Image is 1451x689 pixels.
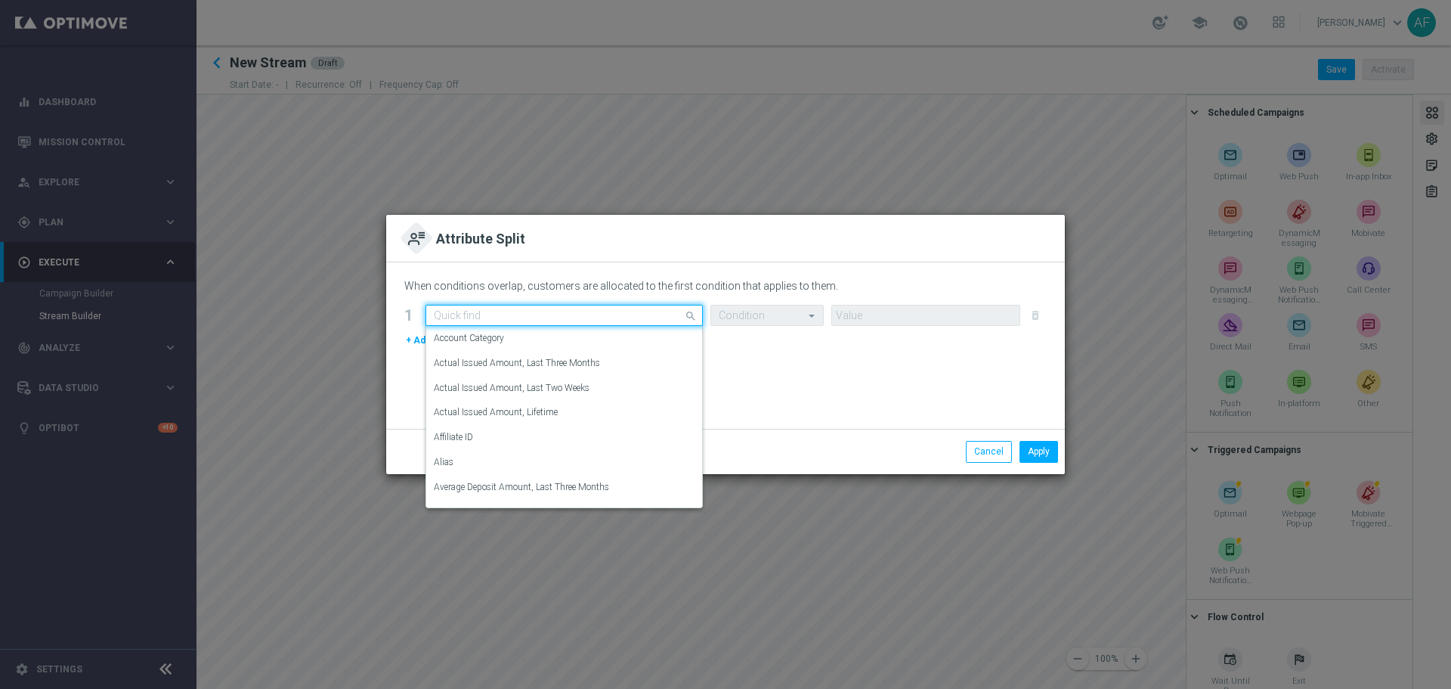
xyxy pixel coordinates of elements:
button: + Add [404,332,432,349]
label: Affiliate ID [434,431,473,444]
label: Actual Issued Amount, Last Two Weeks [434,382,589,395]
label: Account Category [434,332,504,345]
label: Actual Issued Amount, Last Three Months [434,357,600,370]
div: Affiliate ID [434,425,695,450]
div: Actual Issued Amount, Last Two Weeks [434,376,695,401]
input: Value [831,305,1020,326]
label: Average Deposit Amount, Last Three Months [434,481,609,494]
div: Account Category [434,326,695,351]
div: Average Deposit Amount, Last Two Weeks [434,500,695,525]
label: Average Deposit Amount, Last Two Weeks [434,506,599,519]
div: Actual Issued Amount, Last Three Months [434,351,695,376]
ng-dropdown-panel: Options list [425,326,703,508]
label: Alias [434,456,453,469]
label: Actual Issued Amount, Lifetime [434,406,558,419]
div: Average Deposit Amount, Last Three Months [434,475,695,500]
div: Alias [434,450,695,475]
div: Actual Issued Amount, Lifetime [434,400,695,425]
img: attribute.svg [408,231,424,247]
button: Cancel [966,441,1012,462]
div: When conditions overlap, customers are allocated to the first condition that applies to them. [404,277,1047,299]
div: 1 [404,309,418,322]
h2: Attribute Split [436,230,525,250]
button: Apply [1019,441,1058,462]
